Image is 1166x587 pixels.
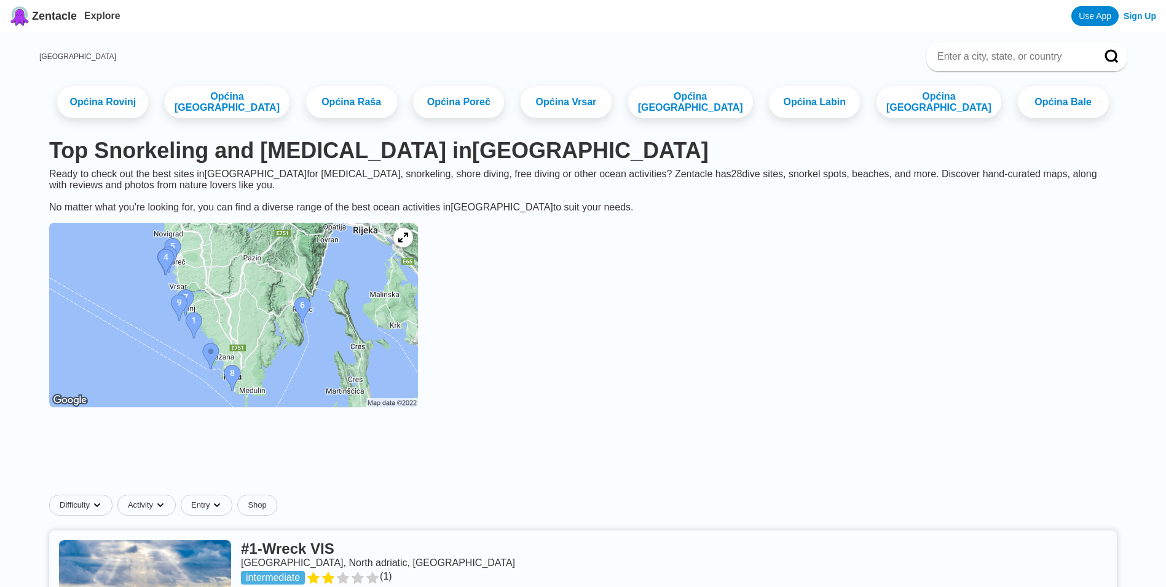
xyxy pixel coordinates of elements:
[92,500,102,510] img: dropdown caret
[60,500,90,510] span: Difficulty
[212,500,222,510] img: dropdown caret
[39,213,428,420] a: Istria County dive site map
[413,86,504,118] a: Općina Poreč
[39,52,116,61] a: [GEOGRAPHIC_DATA]
[49,138,1117,164] h1: Top Snorkeling and [MEDICAL_DATA] in [GEOGRAPHIC_DATA]
[156,500,165,510] img: dropdown caret
[521,86,612,118] a: Općina Vrsar
[1071,6,1119,26] a: Use App
[10,6,77,26] a: Zentacle logoZentacle
[936,50,1087,63] input: Enter a city, state, or country
[84,10,120,21] a: Explore
[237,495,277,516] a: Shop
[628,86,753,118] a: Općina [GEOGRAPHIC_DATA]
[57,86,148,118] a: Općina Rovinj
[39,169,1127,213] div: Ready to check out the best sites in [GEOGRAPHIC_DATA] for [MEDICAL_DATA], snorkeling, shore divi...
[49,495,117,516] button: Difficultydropdown caret
[1018,86,1109,118] a: Općina Bale
[10,6,30,26] img: Zentacle logo
[128,500,153,510] span: Activity
[32,10,77,23] span: Zentacle
[191,500,210,510] span: Entry
[165,86,290,118] a: Općina [GEOGRAPHIC_DATA]
[49,223,418,407] img: Istria County dive site map
[1124,11,1156,21] a: Sign Up
[117,495,181,516] button: Activitydropdown caret
[181,495,237,516] button: Entrydropdown caret
[306,86,397,118] a: Općina Raša
[876,86,1001,118] a: Općina [GEOGRAPHIC_DATA]
[769,86,860,118] a: Općina Labin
